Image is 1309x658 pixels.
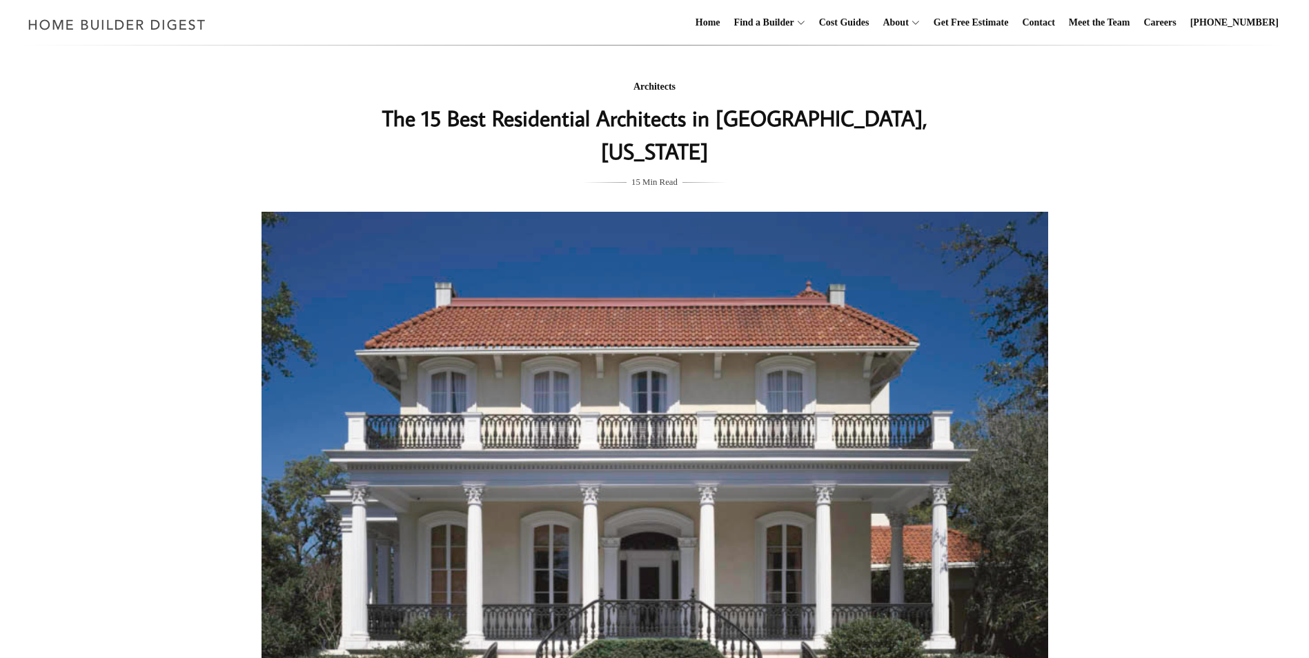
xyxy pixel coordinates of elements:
[1185,1,1284,45] a: [PHONE_NUMBER]
[1139,1,1182,45] a: Careers
[729,1,794,45] a: Find a Builder
[1063,1,1136,45] a: Meet the Team
[877,1,908,45] a: About
[380,101,930,168] h1: The 15 Best Residential Architects in [GEOGRAPHIC_DATA], [US_STATE]
[690,1,726,45] a: Home
[814,1,875,45] a: Cost Guides
[22,11,212,38] img: Home Builder Digest
[631,175,678,190] span: 15 Min Read
[1016,1,1060,45] a: Contact
[633,81,676,92] a: Architects
[928,1,1014,45] a: Get Free Estimate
